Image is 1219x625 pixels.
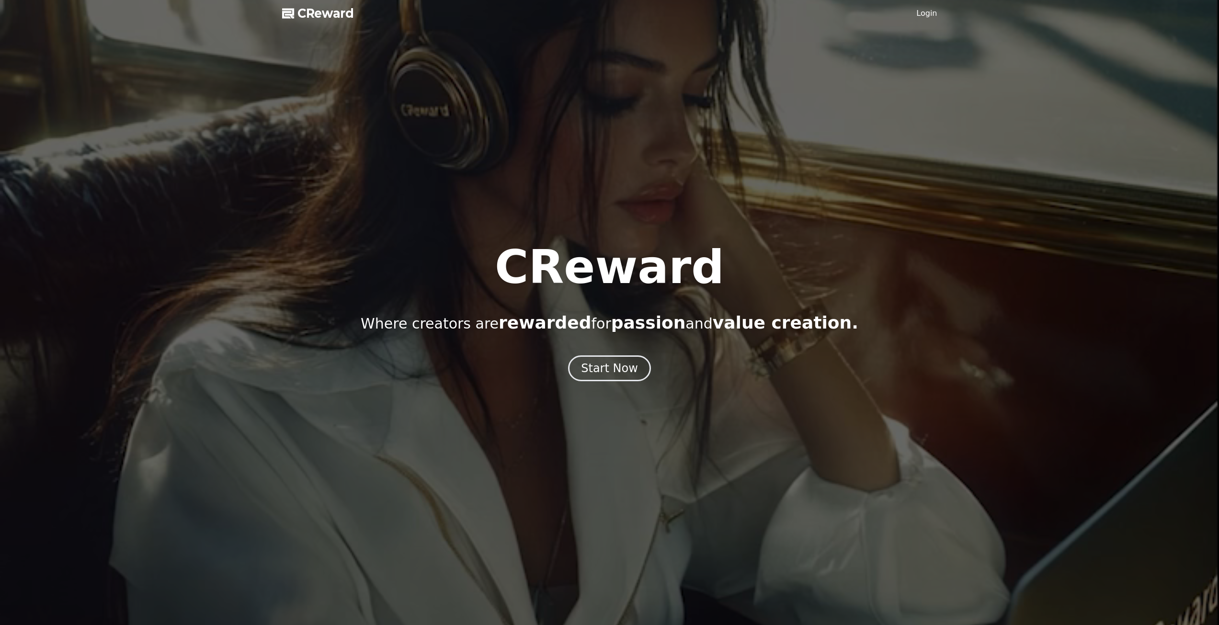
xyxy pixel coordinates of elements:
a: Login [916,8,937,19]
a: Start Now [568,365,651,374]
span: passion [611,313,686,332]
a: CReward [282,6,354,21]
span: CReward [297,6,354,21]
span: value creation. [713,313,858,332]
button: Start Now [568,355,651,381]
p: Where creators are for and [361,313,858,332]
h1: CReward [495,244,724,290]
div: Start Now [581,361,638,376]
span: rewarded [499,313,591,332]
